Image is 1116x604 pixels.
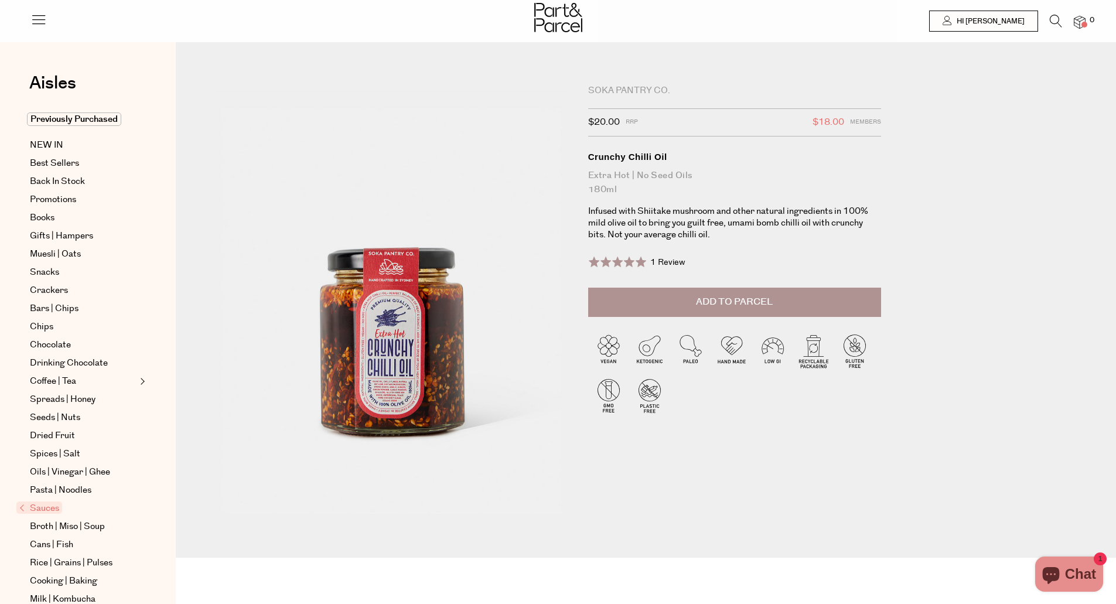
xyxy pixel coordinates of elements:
span: Best Sellers [30,156,79,170]
span: Chips [30,320,53,334]
img: P_P-ICONS-Live_Bec_V11_Paleo.svg [670,330,711,371]
a: Pasta | Noodles [30,483,136,497]
a: Cooking | Baking [30,574,136,588]
div: Extra Hot | No Seed Oils 180ml [588,169,881,197]
span: Add to Parcel [696,295,773,309]
div: Crunchy Chilli Oil [588,151,881,163]
inbox-online-store-chat: Shopify online store chat [1032,557,1107,595]
img: P_P-ICONS-Live_Bec_V11_Handmade.svg [711,330,752,371]
a: 0 [1074,16,1086,28]
a: Back In Stock [30,175,136,189]
img: P_P-ICONS-Live_Bec_V11_GMO_Free.svg [588,375,629,416]
a: Cans | Fish [30,538,136,552]
img: P_P-ICONS-Live_Bec_V11_Low_Gi.svg [752,330,793,371]
span: Spices | Salt [30,447,80,461]
span: NEW IN [30,138,63,152]
span: Spreads | Honey [30,393,95,407]
span: $20.00 [588,115,620,130]
a: Crackers [30,284,136,298]
a: Seeds | Nuts [30,411,136,425]
span: Cans | Fish [30,538,73,552]
img: Crunchy Chilli Oil [211,89,571,514]
span: Snacks [30,265,59,279]
a: Broth | Miso | Soup [30,520,136,534]
span: Crackers [30,284,68,298]
a: Sauces [19,501,136,516]
a: Previously Purchased [30,112,136,127]
span: Sauces [16,501,62,514]
span: Previously Purchased [27,112,121,126]
img: P_P-ICONS-Live_Bec_V11_Plastic_Free.svg [629,375,670,416]
a: Aisles [29,74,76,104]
a: Spreads | Honey [30,393,136,407]
a: Muesli | Oats [30,247,136,261]
span: Pasta | Noodles [30,483,91,497]
a: Best Sellers [30,156,136,170]
img: P_P-ICONS-Live_Bec_V11_Ketogenic.svg [629,330,670,371]
a: Drinking Chocolate [30,356,136,370]
a: Hi [PERSON_NAME] [929,11,1038,32]
a: Chips [30,320,136,334]
span: Bars | Chips [30,302,79,316]
span: Seeds | Nuts [30,411,80,425]
span: Broth | Miso | Soup [30,520,105,534]
span: Muesli | Oats [30,247,81,261]
span: Drinking Chocolate [30,356,108,370]
img: P_P-ICONS-Live_Bec_V11_Vegan.svg [588,330,629,371]
a: Dried Fruit [30,429,136,443]
span: Chocolate [30,338,71,352]
a: Promotions [30,193,136,207]
span: RRP [626,115,638,130]
span: $18.00 [813,115,844,130]
span: 0 [1087,15,1097,26]
span: Cooking | Baking [30,574,97,588]
span: Hi [PERSON_NAME] [954,16,1025,26]
span: Gifts | Hampers [30,229,93,243]
img: Part&Parcel [534,3,582,32]
span: Rice | Grains | Pulses [30,556,112,570]
a: Snacks [30,265,136,279]
span: 1 Review [650,257,685,268]
span: Dried Fruit [30,429,75,443]
span: Aisles [29,70,76,96]
a: Coffee | Tea [30,374,136,388]
img: P_P-ICONS-Live_Bec_V11_Gluten_Free.svg [834,330,875,371]
button: Add to Parcel [588,288,881,317]
span: Promotions [30,193,76,207]
img: P_P-ICONS-Live_Bec_V11_Recyclable_Packaging.svg [793,330,834,371]
span: Members [850,115,881,130]
a: Bars | Chips [30,302,136,316]
span: Coffee | Tea [30,374,76,388]
div: Soka Pantry Co. [588,85,881,97]
a: Rice | Grains | Pulses [30,556,136,570]
span: Books [30,211,54,225]
a: Gifts | Hampers [30,229,136,243]
p: Infused with Shiitake mushroom and other natural ingredients in 100% mild olive oil to bring you ... [588,206,881,241]
button: Expand/Collapse Coffee | Tea [137,374,145,388]
a: Chocolate [30,338,136,352]
a: NEW IN [30,138,136,152]
span: Oils | Vinegar | Ghee [30,465,110,479]
a: Books [30,211,136,225]
a: Spices | Salt [30,447,136,461]
span: Back In Stock [30,175,85,189]
a: Oils | Vinegar | Ghee [30,465,136,479]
